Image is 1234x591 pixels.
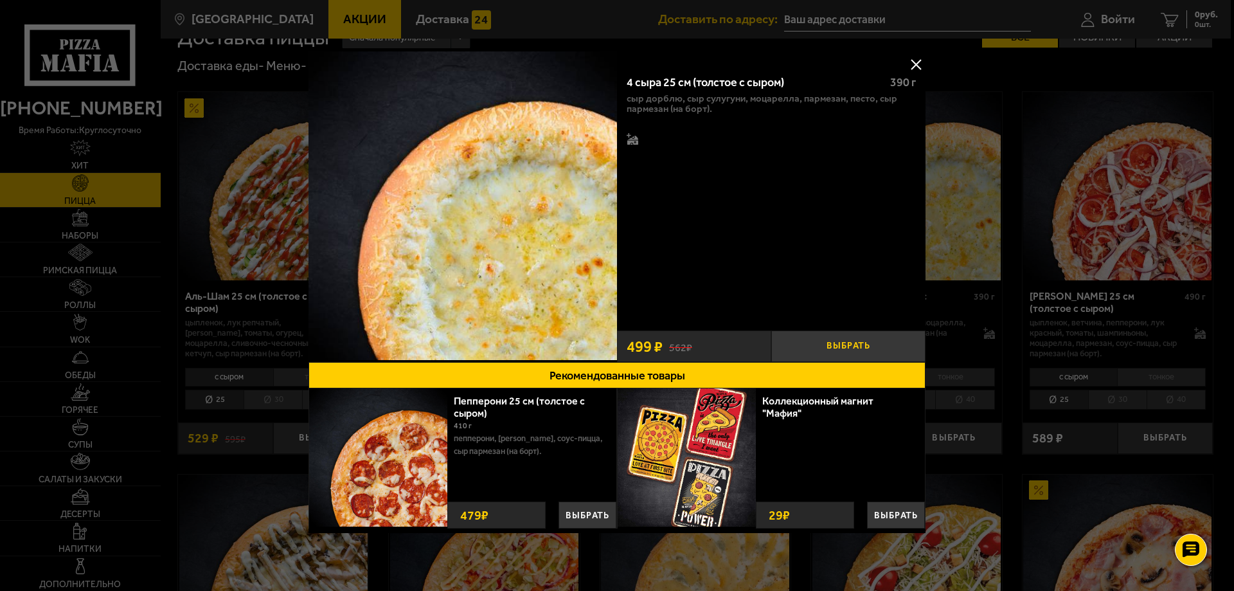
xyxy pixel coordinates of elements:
div: 4 сыра 25 см (толстое с сыром) [627,76,879,90]
img: 4 сыра 25 см (толстое с сыром) [308,51,617,360]
span: 410 г [454,421,472,430]
span: 499 ₽ [627,339,663,354]
a: Коллекционный магнит "Мафия" [762,395,873,419]
p: сыр дорблю, сыр сулугуни, моцарелла, пармезан, песто, сыр пармезан (на борт). [627,93,916,114]
button: Выбрать [771,331,925,362]
strong: 479 ₽ [457,502,492,528]
button: Рекомендованные товары [308,362,925,388]
button: Выбрать [559,502,616,529]
a: 4 сыра 25 см (толстое с сыром) [308,51,617,362]
s: 562 ₽ [669,340,692,353]
a: Пепперони 25 см (толстое с сыром) [454,395,585,419]
button: Выбрать [867,502,925,529]
p: пепперони, [PERSON_NAME], соус-пицца, сыр пармезан (на борт). [454,432,607,458]
span: 390 г [890,75,916,89]
strong: 29 ₽ [765,502,793,528]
